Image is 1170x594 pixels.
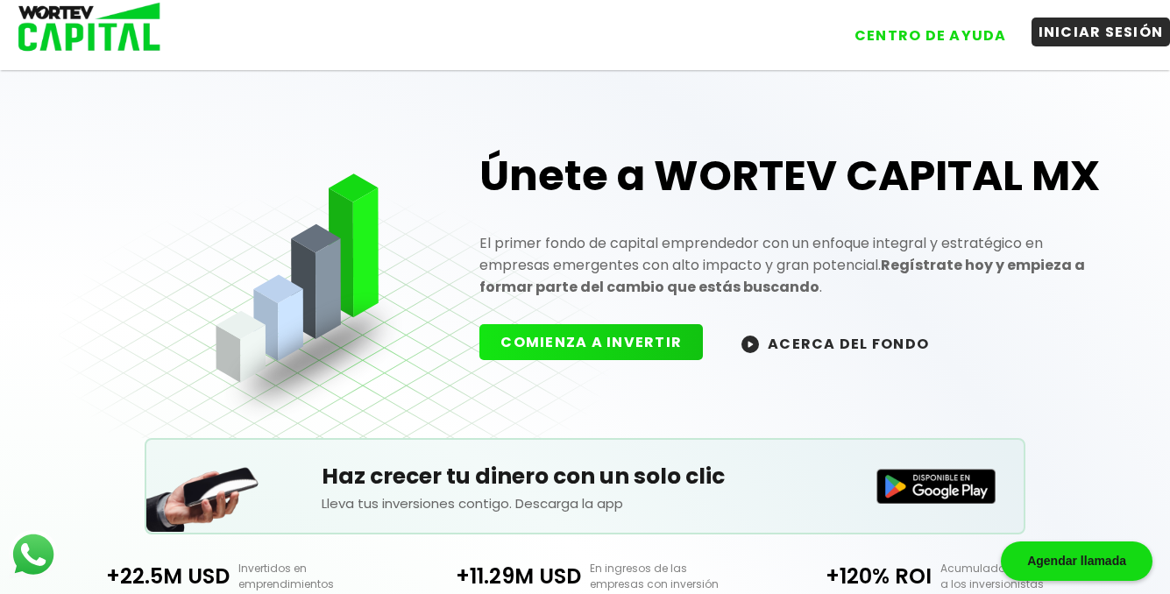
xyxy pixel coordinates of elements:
p: En ingresos de las empresas con inversión [581,561,761,592]
p: Lleva tus inversiones contigo. Descarga la app [322,493,848,513]
img: Teléfono [146,445,260,532]
p: Acumulado y entregado a los inversionistas [932,561,1111,592]
a: CENTRO DE AYUDA [830,8,1014,50]
img: wortev-capital-acerca-del-fondo [741,336,759,353]
button: CENTRO DE AYUDA [847,21,1014,50]
p: +11.29M USD [409,561,580,591]
p: +120% ROI [761,561,932,591]
h5: Haz crecer tu dinero con un solo clic [322,460,848,493]
div: Agendar llamada [1001,541,1152,581]
button: COMIENZA A INVERTIR [479,324,703,360]
button: ACERCA DEL FONDO [720,324,950,362]
a: COMIENZA A INVERTIR [479,332,720,352]
p: +22.5M USD [59,561,230,591]
p: Invertidos en emprendimientos [230,561,409,592]
img: Disponible en Google Play [876,469,996,504]
strong: Regístrate hoy y empieza a formar parte del cambio que estás buscando [479,255,1085,297]
img: logos_whatsapp-icon.242b2217.svg [9,530,58,579]
h1: Únete a WORTEV CAPITAL MX [479,148,1111,204]
p: El primer fondo de capital emprendedor con un enfoque integral y estratégico en empresas emergent... [479,232,1111,298]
